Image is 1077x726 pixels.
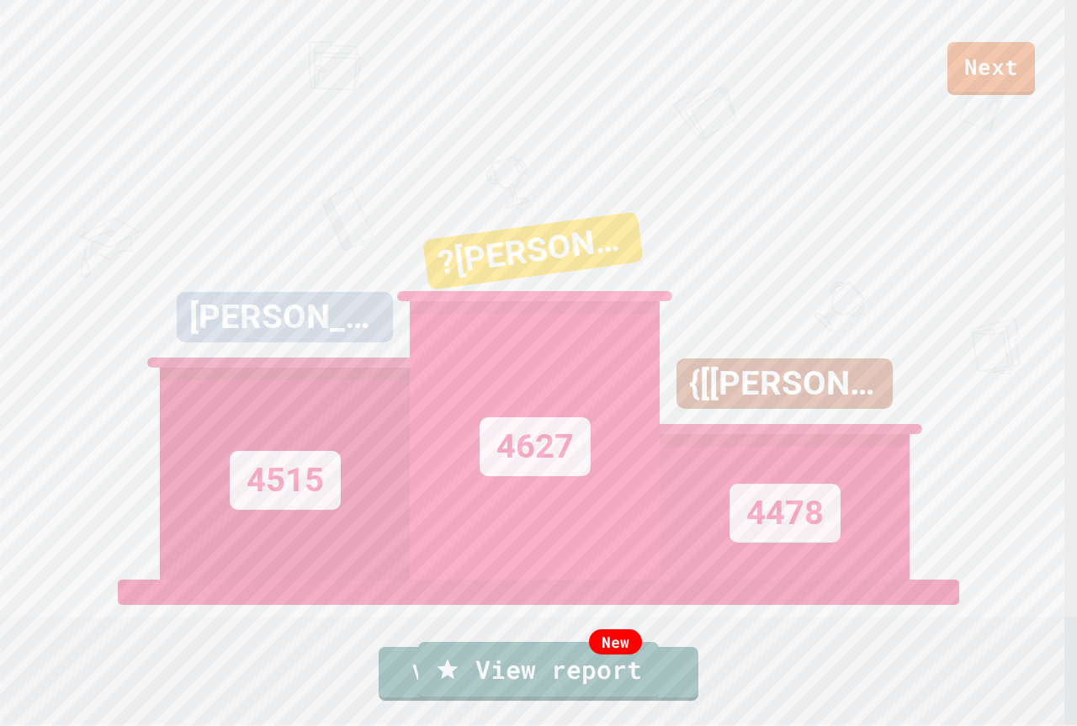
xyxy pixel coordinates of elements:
[418,642,659,700] a: View report
[422,211,644,290] div: ?[PERSON_NAME]?
[480,417,591,476] div: 4627
[177,292,393,342] div: [PERSON_NAME]
[676,358,893,409] div: {[[PERSON_NAME]]}
[947,42,1035,95] a: Next
[230,451,341,510] div: 4515
[589,629,642,654] div: New
[729,484,841,543] div: 4478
